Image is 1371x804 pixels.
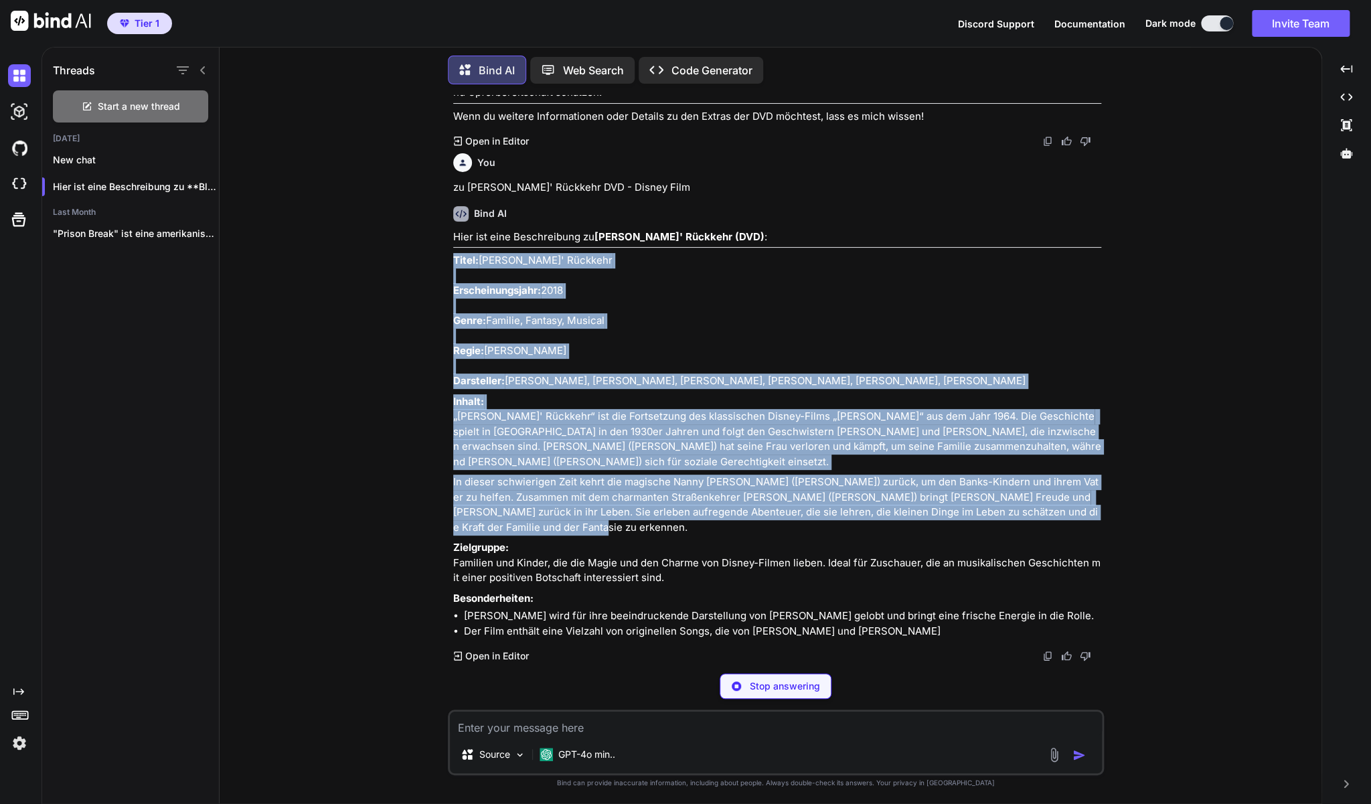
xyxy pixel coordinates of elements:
[474,207,507,220] h6: Bind AI
[453,253,1101,389] p: [PERSON_NAME]' Rückkehr 2018 Familie, Fantasy, Musical [PERSON_NAME] [PERSON_NAME], [PERSON_NAME]...
[42,133,219,144] h2: [DATE]
[8,64,31,87] img: darkChat
[1080,136,1091,147] img: dislike
[453,540,1101,586] p: Familien und Kinder, die die Magie und den Charme von Disney-Filmen lieben. Ideal für Zuschauer, ...
[98,100,180,113] span: Start a new thread
[1072,748,1086,762] img: icon
[53,227,219,240] p: "Prison Break" ist eine amerikanische Fernsehserie, die...
[453,344,484,357] strong: Regie:
[8,173,31,195] img: cloudideIcon
[453,109,1101,125] p: Wenn du weitere Informationen oder Details zu den Extras der DVD möchtest, lass es mich wissen!
[453,180,1101,195] p: zu [PERSON_NAME]' Rückkehr DVD - Disney Film
[479,62,515,78] p: Bind AI
[749,679,819,693] p: Stop answering
[53,153,219,167] p: New chat
[477,156,495,169] h6: You
[120,19,129,27] img: premium
[558,748,615,761] p: GPT-4o min..
[453,592,534,605] strong: Besonderheiten:
[464,609,1101,624] li: [PERSON_NAME] wird für ihre beeindruckende Darstellung von [PERSON_NAME] gelobt und bringt eine f...
[453,475,1101,535] p: In dieser schwierigen Zeit kehrt die magische Nanny [PERSON_NAME] ([PERSON_NAME]) zurück, um den ...
[453,230,1101,245] p: Hier ist eine Beschreibung zu :
[1046,747,1062,762] img: attachment
[1054,18,1125,29] span: Documentation
[135,17,159,30] span: Tier 1
[479,748,510,761] p: Source
[8,137,31,159] img: githubDark
[453,284,541,297] strong: Erscheinungsjahr:
[1061,136,1072,147] img: like
[453,254,479,266] strong: Titel:
[453,394,1101,470] p: „[PERSON_NAME]' Rückkehr“ ist die Fortsetzung des klassischen Disney-Films „[PERSON_NAME]“ aus de...
[464,624,1101,639] li: Der Film enthält eine Vielzahl von originellen Songs, die von [PERSON_NAME] und [PERSON_NAME]
[465,135,528,148] p: Open in Editor
[453,395,484,408] strong: Inhalt:
[8,100,31,123] img: darkAi-studio
[107,13,172,34] button: premiumTier 1
[563,62,624,78] p: Web Search
[1042,136,1053,147] img: copy
[958,18,1034,29] span: Discord Support
[1080,651,1091,661] img: dislike
[1145,17,1196,30] span: Dark mode
[42,207,219,218] h2: Last Month
[540,748,553,761] img: GPT-4o mini
[1042,651,1053,661] img: copy
[1061,651,1072,661] img: like
[514,749,526,760] img: Pick Models
[453,374,505,387] strong: Darsteller:
[53,62,95,78] h1: Threads
[958,17,1034,31] button: Discord Support
[671,62,752,78] p: Code Generator
[53,180,219,193] p: Hier ist eine Beschreibung zu **Blood Fa...
[1054,17,1125,31] button: Documentation
[453,314,486,327] strong: Genre:
[594,230,764,243] strong: [PERSON_NAME]' Rückkehr (DVD)
[1252,10,1350,37] button: Invite Team
[11,11,91,31] img: Bind AI
[8,732,31,754] img: settings
[448,778,1104,788] p: Bind can provide inaccurate information, including about people. Always double-check its answers....
[453,541,509,554] strong: Zielgruppe:
[465,649,528,663] p: Open in Editor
